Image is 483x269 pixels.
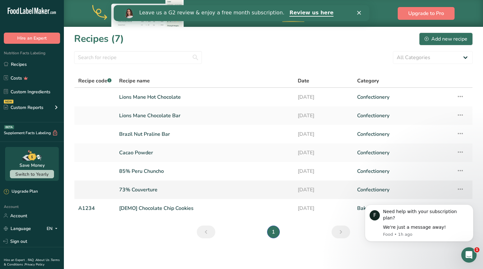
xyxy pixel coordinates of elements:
[28,258,35,262] a: FAQ .
[298,202,349,215] a: [DATE]
[298,183,349,196] a: [DATE]
[243,6,250,10] div: Close
[78,77,111,84] span: Recipe code
[4,188,38,195] div: Upgrade Plan
[4,33,60,44] button: Hire an Expert
[298,146,349,159] a: [DATE]
[15,171,49,177] span: Switch to Yearly
[4,100,13,104] div: NEW
[119,127,290,141] a: Brazil Nut Praline Bar
[4,258,27,262] a: Hire an Expert .
[357,183,449,196] a: Confectionery
[357,109,449,122] a: Confectionery
[119,90,290,104] a: Lions Mane Hot Chocolate
[119,165,290,178] a: 85% Peru Chuncho
[474,247,479,252] span: 1
[357,146,449,159] a: Confectionery
[298,165,349,178] a: [DATE]
[357,77,379,85] span: Category
[119,146,290,159] a: Cacao Powder
[419,33,473,45] button: Add new recipe
[298,90,349,104] a: [DATE]
[47,225,60,232] div: EN
[332,226,350,238] a: Next page
[298,127,349,141] a: [DATE]
[78,202,111,215] a: A1234
[298,109,349,122] a: [DATE]
[4,125,14,129] div: BETA
[114,5,369,21] iframe: Intercom live chat banner
[461,247,477,263] iframe: Intercom live chat
[408,10,444,17] span: Upgrade to Pro
[25,262,44,267] a: Privacy Policy
[245,0,341,27] div: Upgrade to Pro
[357,165,449,178] a: Confectionery
[119,77,150,85] span: Recipe name
[74,51,202,64] input: Search for recipe
[74,32,124,46] h1: Recipes (7)
[10,170,54,178] button: Switch to Yearly
[298,77,309,85] span: Date
[4,223,31,234] a: Language
[357,90,449,104] a: Confectionery
[119,109,290,122] a: Lions Mane Chocolate Bar
[425,35,467,43] div: Add new recipe
[119,202,290,215] a: [DEMO] Chocolate Chip Cookies
[355,202,483,252] iframe: Intercom notifications message
[119,183,290,196] a: 73% Couverture
[398,7,455,20] button: Upgrade to Pro
[197,226,215,238] a: Previous page
[4,104,43,111] div: Custom Reports
[35,258,51,262] a: About Us .
[4,258,60,267] a: Terms & Conditions .
[19,162,45,169] div: Save Money
[357,127,449,141] a: Confectionery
